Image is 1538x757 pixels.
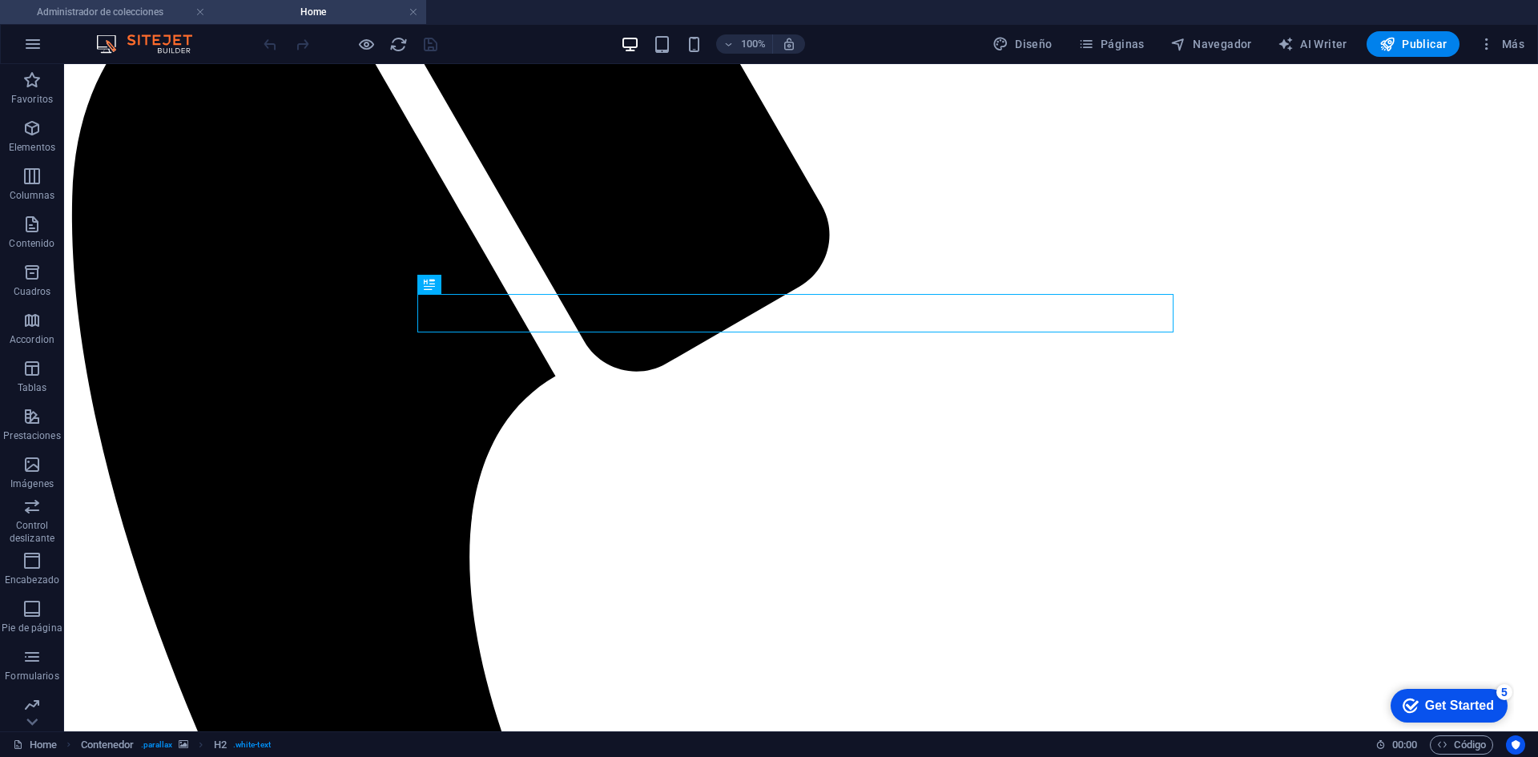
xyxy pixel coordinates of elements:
[1271,31,1354,57] button: AI Writer
[389,34,408,54] button: reload
[1506,735,1525,755] button: Usercentrics
[1479,36,1524,52] span: Más
[1430,735,1493,755] button: Código
[986,31,1059,57] button: Diseño
[141,735,173,755] span: . parallax
[10,477,54,490] p: Imágenes
[119,3,135,19] div: 5
[1164,31,1258,57] button: Navegador
[2,622,62,634] p: Pie de página
[782,37,796,51] i: Al redimensionar, ajustar el nivel de zoom automáticamente para ajustarse al dispositivo elegido.
[1078,36,1145,52] span: Páginas
[1072,31,1151,57] button: Páginas
[992,36,1053,52] span: Diseño
[81,735,135,755] span: Haz clic para seleccionar y doble clic para editar
[92,34,212,54] img: Editor Logo
[14,285,51,298] p: Cuadros
[1437,735,1486,755] span: Código
[1367,31,1460,57] button: Publicar
[716,34,773,54] button: 100%
[10,189,55,202] p: Columnas
[214,735,227,755] span: Haz clic para seleccionar y doble clic para editar
[1379,36,1447,52] span: Publicar
[11,93,53,106] p: Favoritos
[3,429,60,442] p: Prestaciones
[233,735,271,755] span: . white-text
[81,735,271,755] nav: breadcrumb
[1472,31,1531,57] button: Más
[13,735,57,755] a: Haz clic para cancelar la selección y doble clic para abrir páginas
[47,18,116,32] div: Get Started
[179,740,188,749] i: Este elemento contiene un fondo
[5,574,59,586] p: Encabezado
[213,3,426,21] h4: Home
[18,381,47,394] p: Tablas
[9,141,55,154] p: Elementos
[986,31,1059,57] div: Diseño (Ctrl+Alt+Y)
[5,670,58,683] p: Formularios
[1375,735,1418,755] h6: Tiempo de la sesión
[1278,36,1347,52] span: AI Writer
[13,8,130,42] div: Get Started 5 items remaining, 0% complete
[740,34,766,54] h6: 100%
[1392,735,1417,755] span: 00 00
[1170,36,1252,52] span: Navegador
[10,333,54,346] p: Accordion
[9,237,54,250] p: Contenido
[1403,739,1406,751] span: :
